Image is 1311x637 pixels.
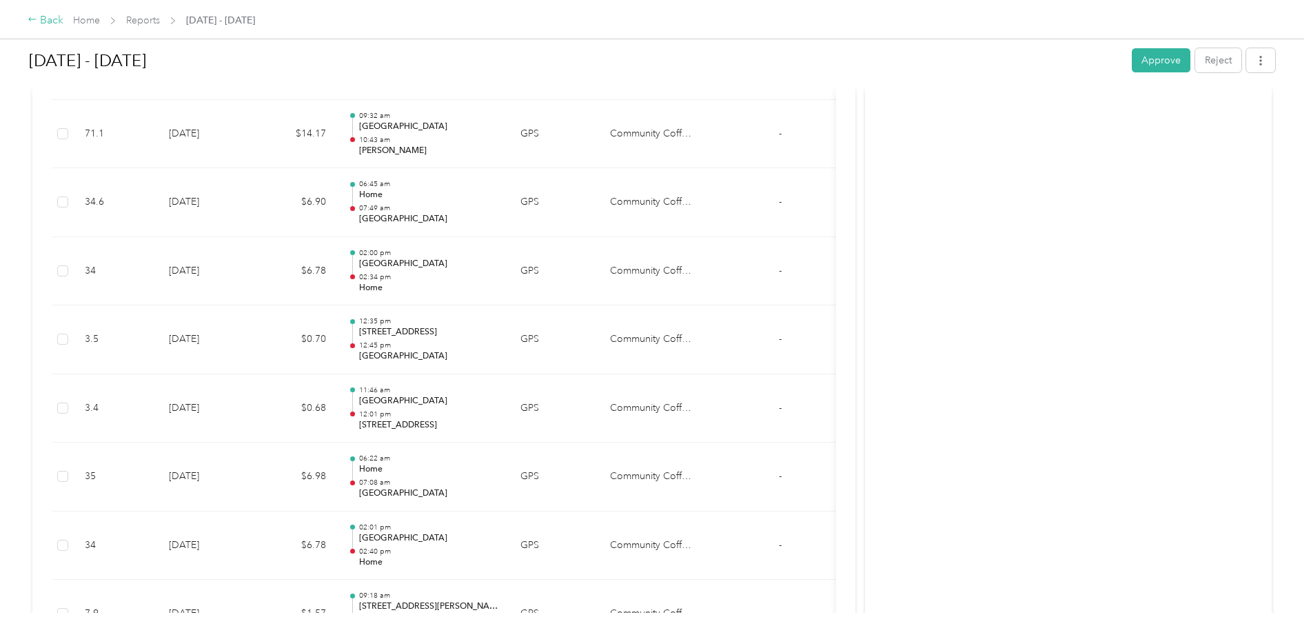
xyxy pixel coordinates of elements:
[254,168,337,237] td: $6.90
[359,591,498,600] p: 09:18 am
[779,402,782,414] span: -
[359,272,498,282] p: 02:34 pm
[359,135,498,145] p: 10:43 am
[359,600,498,613] p: [STREET_ADDRESS][PERSON_NAME]
[1195,48,1241,72] button: Reject
[359,282,498,294] p: Home
[359,203,498,213] p: 07:49 am
[359,463,498,476] p: Home
[359,419,498,432] p: [STREET_ADDRESS]
[509,443,599,512] td: GPS
[359,258,498,270] p: [GEOGRAPHIC_DATA]
[779,607,782,619] span: -
[1132,48,1190,72] button: Approve
[509,168,599,237] td: GPS
[359,556,498,569] p: Home
[359,410,498,419] p: 12:01 pm
[359,213,498,225] p: [GEOGRAPHIC_DATA]
[359,326,498,338] p: [STREET_ADDRESS]
[74,100,158,169] td: 71.1
[158,374,254,443] td: [DATE]
[126,14,160,26] a: Reports
[359,121,498,133] p: [GEOGRAPHIC_DATA]
[359,395,498,407] p: [GEOGRAPHIC_DATA]
[779,470,782,482] span: -
[158,512,254,580] td: [DATE]
[359,532,498,545] p: [GEOGRAPHIC_DATA]
[359,523,498,532] p: 02:01 pm
[779,196,782,208] span: -
[158,305,254,374] td: [DATE]
[599,443,702,512] td: Community Coffee
[599,100,702,169] td: Community Coffee
[599,168,702,237] td: Community Coffee
[73,14,100,26] a: Home
[359,478,498,487] p: 07:08 am
[599,512,702,580] td: Community Coffee
[359,189,498,201] p: Home
[359,385,498,395] p: 11:46 am
[359,547,498,556] p: 02:40 pm
[359,454,498,463] p: 06:22 am
[254,100,337,169] td: $14.17
[359,111,498,121] p: 09:32 am
[779,265,782,276] span: -
[779,333,782,345] span: -
[74,237,158,306] td: 34
[359,487,498,500] p: [GEOGRAPHIC_DATA]
[1234,560,1311,637] iframe: Everlance-gr Chat Button Frame
[779,128,782,139] span: -
[359,341,498,350] p: 12:45 pm
[509,512,599,580] td: GPS
[599,305,702,374] td: Community Coffee
[158,168,254,237] td: [DATE]
[779,539,782,551] span: -
[186,13,255,28] span: [DATE] - [DATE]
[29,44,1122,77] h1: Aug 1 - 31, 2025
[359,145,498,157] p: [PERSON_NAME]
[254,443,337,512] td: $6.98
[254,237,337,306] td: $6.78
[158,100,254,169] td: [DATE]
[599,237,702,306] td: Community Coffee
[74,168,158,237] td: 34.6
[74,374,158,443] td: 3.4
[158,237,254,306] td: [DATE]
[509,100,599,169] td: GPS
[74,512,158,580] td: 34
[359,316,498,326] p: 12:35 pm
[254,512,337,580] td: $6.78
[509,305,599,374] td: GPS
[359,350,498,363] p: [GEOGRAPHIC_DATA]
[28,12,63,29] div: Back
[599,374,702,443] td: Community Coffee
[359,179,498,189] p: 06:45 am
[74,305,158,374] td: 3.5
[509,374,599,443] td: GPS
[509,237,599,306] td: GPS
[359,248,498,258] p: 02:00 pm
[254,305,337,374] td: $0.70
[158,443,254,512] td: [DATE]
[254,374,337,443] td: $0.68
[74,443,158,512] td: 35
